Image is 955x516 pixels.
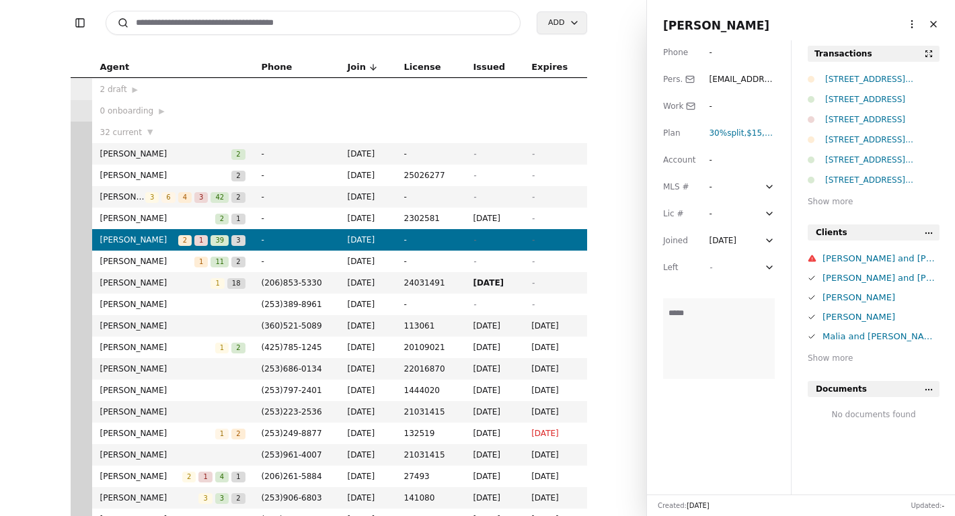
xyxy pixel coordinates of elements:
div: Account [663,153,695,167]
span: [DATE] [348,298,388,311]
span: 11 [211,257,229,267]
button: 2 [231,255,245,268]
span: 2 [231,257,245,267]
span: - [531,235,534,245]
span: - [531,149,534,159]
span: - [262,255,332,268]
div: MLS # [663,180,695,193]
div: - [709,180,761,193]
span: [DATE] [348,384,388,397]
div: Pers. [663,73,695,86]
span: [DATE] [473,276,515,290]
div: [PERSON_NAME] and [PERSON_NAME] [823,271,940,285]
span: [EMAIL_ADDRESS][DOMAIN_NAME] [709,75,774,111]
span: [PERSON_NAME] [100,384,245,397]
span: - [473,192,475,202]
button: 2 [231,190,245,204]
span: 2 [231,493,245,504]
span: 3 [215,493,229,504]
div: [STREET_ADDRESS][PERSON_NAME] [825,153,940,167]
span: [DATE] [531,448,578,462]
span: [DATE] [473,341,515,354]
span: Expires [531,60,568,75]
span: [DATE] [348,319,388,333]
span: - [531,192,534,202]
span: - [262,190,332,204]
span: 21031415 [404,405,457,419]
span: ( 360 ) 521 - 5089 [262,321,322,331]
span: - [531,300,534,309]
span: [DATE] [348,147,388,161]
span: ( 253 ) 906 - 6803 [262,493,322,503]
span: Clients [816,226,847,239]
button: 1 [231,212,245,225]
span: ( 253 ) 797 - 2401 [262,386,322,395]
span: 3 [231,235,245,246]
button: 6 [161,190,175,204]
span: 132519 [404,427,457,440]
span: [DATE] [531,491,578,505]
span: Issued [473,60,505,75]
span: [DATE] [348,212,388,225]
span: 1 [215,429,229,439]
span: ( 425 ) 785 - 1245 [262,343,322,352]
span: - [473,257,475,266]
span: [DATE] [348,470,388,483]
span: ( 253 ) 961 - 4007 [262,450,322,460]
span: [DATE] [473,427,515,440]
span: Agent [100,60,130,75]
button: 39 [211,233,229,247]
button: 3 [145,190,159,204]
span: [PERSON_NAME] [100,212,215,225]
button: 2 [231,341,245,354]
span: - [473,149,475,159]
div: No documents found [808,408,940,421]
button: 4 [178,190,192,204]
span: [DATE] [473,470,515,483]
span: ( 206 ) 853 - 5330 [262,278,322,288]
button: 1 [215,341,229,354]
span: 20109021 [404,341,457,354]
span: ( 253 ) 686 - 0134 [262,364,322,374]
span: $15,000 cap [747,128,794,138]
div: [PERSON_NAME] and [PERSON_NAME] [823,251,940,265]
span: [PERSON_NAME] [100,190,145,204]
span: 3 [198,493,212,504]
div: [STREET_ADDRESS][PERSON_NAME] [825,73,940,86]
span: ( 253 ) 249 - 8877 [262,429,322,438]
button: 2 [231,491,245,505]
div: Left [663,261,695,274]
span: [DATE] [348,255,388,268]
span: - [262,147,332,161]
span: - [404,233,457,247]
span: [DATE] [473,319,515,333]
span: - [709,263,712,272]
span: [DATE] [348,427,388,440]
span: 22016870 [404,362,457,376]
span: 1 [231,214,245,224]
div: Show more [808,351,940,365]
span: [DATE] [473,384,515,397]
button: 18 [227,276,245,290]
button: 3 [231,233,245,247]
button: 1 [194,233,208,247]
span: 18 [227,278,245,289]
button: 1 [211,276,224,290]
span: - [473,300,475,309]
span: , [709,128,747,138]
span: 2 [231,192,245,203]
span: [DATE] [348,362,388,376]
span: 1444020 [404,384,457,397]
span: ( 206 ) 261 - 5884 [262,472,322,481]
span: - [404,190,457,204]
span: - [531,278,534,288]
span: ▶ [159,105,164,118]
span: [DATE] [473,212,515,225]
span: - [404,298,457,311]
div: - [709,99,775,113]
span: 21031415 [404,448,457,462]
button: 3 [198,491,212,505]
span: - [262,233,332,247]
button: 3 [215,491,229,505]
span: [DATE] [531,341,578,354]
